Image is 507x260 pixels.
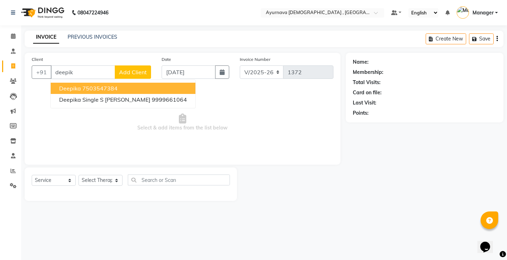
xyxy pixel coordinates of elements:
a: INVOICE [33,31,59,44]
button: +91 [32,65,51,79]
div: Last Visit: [353,99,376,107]
input: Search or Scan [128,175,230,185]
div: Total Visits: [353,79,381,86]
label: Date [162,56,171,63]
span: Add Client [119,69,147,76]
ngb-highlight: 7503547384 [82,85,118,92]
div: Card on file: [353,89,382,96]
img: logo [18,3,66,23]
ngb-highlight: 9999661064 [152,96,187,103]
input: Search by Name/Mobile/Email/Code [51,65,115,79]
div: Points: [353,109,369,117]
label: Client [32,56,43,63]
div: Membership: [353,69,383,76]
span: Select & add items from the list below [32,87,333,158]
button: Add Client [115,65,151,79]
span: Deepika single S [PERSON_NAME] [59,96,150,103]
span: Deepika [59,85,81,92]
img: Manager [457,6,469,19]
label: Invoice Number [240,56,270,63]
b: 08047224946 [77,3,108,23]
div: Name: [353,58,369,66]
a: PREVIOUS INVOICES [68,34,117,40]
iframe: chat widget [477,232,500,253]
span: Manager [472,9,494,17]
button: Create New [426,33,466,44]
button: Save [469,33,494,44]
